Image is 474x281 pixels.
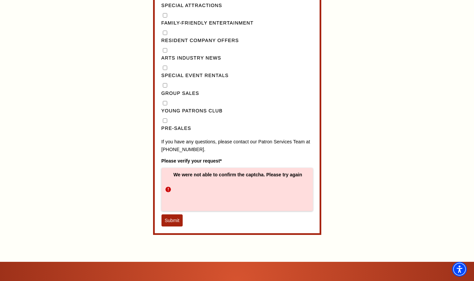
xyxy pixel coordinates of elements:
[161,37,313,45] label: Resident Company Offers
[161,107,313,115] label: Young Patrons Club
[161,168,313,211] div: We were not able to confirm the captcha. Please try again
[161,72,313,80] label: Special Event Rentals
[161,19,313,27] label: Family-Friendly Entertainment
[161,138,313,154] p: If you have any questions, please contact our Patron Services Team at [PHONE_NUMBER].
[161,54,313,62] label: Arts Industry News
[174,177,276,204] iframe: reCAPTCHA
[161,2,313,10] label: Special Attractions
[452,262,467,277] div: Accessibility Menu
[161,90,313,98] label: Group Sales
[161,214,183,226] button: Submit
[161,125,313,133] label: Pre-Sales
[161,157,313,165] label: Please verify your request*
